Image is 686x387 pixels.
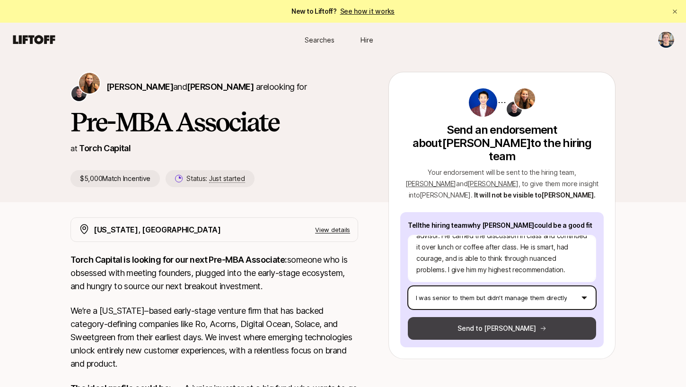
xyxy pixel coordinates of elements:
p: someone who is obsessed with meeting founders, plugged into the early-stage ecosystem, and hungry... [70,253,358,293]
a: Torch Capital [79,143,131,153]
p: Status: [186,173,245,184]
span: Just started [209,174,245,183]
p: $5,000 Match Incentive [70,170,160,187]
img: Katie Reiner [514,88,535,109]
h1: Pre-MBA Associate [70,108,358,136]
p: are looking for [106,80,307,94]
button: Peter Muennig [658,31,675,48]
span: Hire [361,35,373,45]
textarea: [PERSON_NAME] was a student and advisee of mine at [GEOGRAPHIC_DATA]. But he could have been my a... [408,235,596,282]
img: Christopher Harper [507,102,522,117]
span: It will not be visible to [PERSON_NAME] . [474,191,595,199]
button: Send to [PERSON_NAME] [408,317,596,340]
span: and [456,180,519,188]
span: [PERSON_NAME] [467,180,518,188]
strong: Torch Capital is looking for our next Pre-MBA Associate: [70,255,287,265]
span: Searches [305,35,334,45]
img: bbcf17c4_bbe9_44c5_9de9_1a8ae1fa5783.jpg [469,88,497,117]
a: Searches [296,31,343,49]
img: Christopher Harper [71,86,87,101]
p: View details [315,225,350,234]
p: We’re a [US_STATE]–based early-stage venture firm that has backed category-defining companies lik... [70,304,358,370]
p: at [70,142,77,155]
span: New to Liftoff? [291,6,395,17]
span: [PERSON_NAME] [187,82,254,92]
span: [PERSON_NAME] [106,82,173,92]
p: Tell the hiring team why [PERSON_NAME] could be a good fit [408,220,596,231]
span: Your endorsement will be sent to the hiring team , , to give them more insight into [PERSON_NAME] . [405,168,598,199]
img: Katie Reiner [79,73,100,94]
span: [PERSON_NAME] [405,180,456,188]
p: [US_STATE], [GEOGRAPHIC_DATA] [94,224,221,236]
img: Peter Muennig [658,32,674,48]
span: and [173,82,254,92]
a: See how it works [340,7,395,15]
a: Hire [343,31,390,49]
p: Send an endorsement about [PERSON_NAME] to the hiring team [400,123,604,163]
